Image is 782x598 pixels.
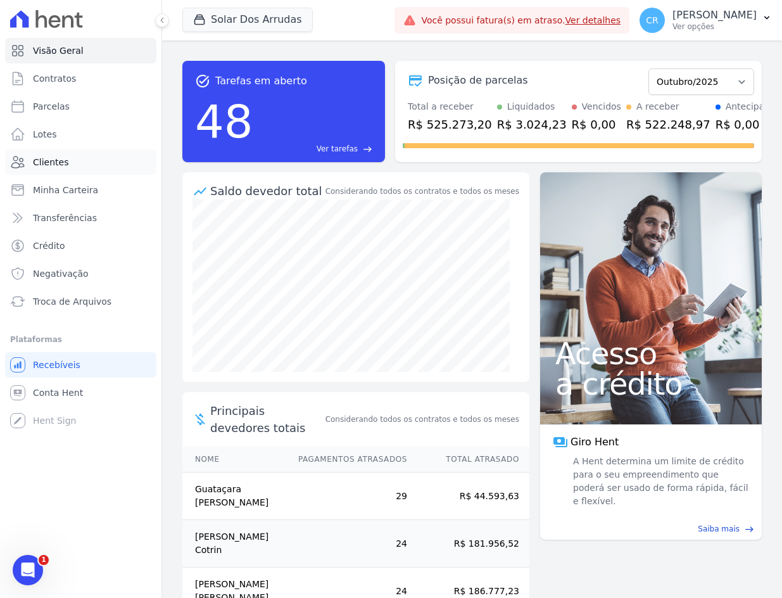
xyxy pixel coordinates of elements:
[195,89,253,155] div: 48
[408,520,529,568] td: R$ 181.956,52
[33,212,97,224] span: Transferências
[215,73,307,89] span: Tarefas em aberto
[5,122,156,147] a: Lotes
[726,100,776,113] div: Antecipado
[5,66,156,91] a: Contratos
[497,116,567,133] div: R$ 3.024,23
[33,386,83,399] span: Conta Hent
[5,38,156,63] a: Visão Geral
[33,156,68,169] span: Clientes
[39,555,49,565] span: 1
[636,100,679,113] div: A receber
[698,523,740,535] span: Saiba mais
[210,182,323,200] div: Saldo devedor total
[408,473,529,520] td: R$ 44.593,63
[363,144,372,154] span: east
[5,94,156,119] a: Parcelas
[33,128,57,141] span: Lotes
[745,525,754,534] span: east
[428,73,528,88] div: Posição de parcelas
[286,520,408,568] td: 24
[33,359,80,371] span: Recebíveis
[548,523,754,535] a: Saiba mais east
[33,72,76,85] span: Contratos
[716,116,776,133] div: R$ 0,00
[5,380,156,405] a: Conta Hent
[571,455,749,508] span: A Hent determina um limite de crédito para o seu empreendimento que poderá ser usado de forma ráp...
[182,447,286,473] th: Nome
[5,261,156,286] a: Negativação
[325,414,519,425] span: Considerando todos os contratos e todos os meses
[629,3,782,38] button: CR [PERSON_NAME] Ver opções
[195,73,210,89] span: task_alt
[5,352,156,378] a: Recebíveis
[626,116,710,133] div: R$ 522.248,97
[5,233,156,258] a: Crédito
[258,143,372,155] a: Ver tarefas east
[408,116,492,133] div: R$ 525.273,20
[33,267,89,280] span: Negativação
[5,177,156,203] a: Minha Carteira
[33,295,111,308] span: Troca de Arquivos
[286,447,408,473] th: Pagamentos Atrasados
[33,239,65,252] span: Crédito
[572,116,621,133] div: R$ 0,00
[555,369,747,399] span: a crédito
[555,338,747,369] span: Acesso
[33,184,98,196] span: Minha Carteira
[325,186,519,197] div: Considerando todos os contratos e todos os meses
[672,22,757,32] p: Ver opções
[408,447,529,473] th: Total Atrasado
[582,100,621,113] div: Vencidos
[5,289,156,314] a: Troca de Arquivos
[182,8,313,32] button: Solar Dos Arrudas
[565,15,621,25] a: Ver detalhes
[421,14,621,27] span: Você possui fatura(s) em atraso.
[672,9,757,22] p: [PERSON_NAME]
[5,205,156,231] a: Transferências
[182,473,286,520] td: Guataçara [PERSON_NAME]
[33,44,84,57] span: Visão Geral
[182,520,286,568] td: [PERSON_NAME] Cotrin
[286,473,408,520] td: 29
[5,149,156,175] a: Clientes
[646,16,659,25] span: CR
[571,435,619,450] span: Giro Hent
[13,555,43,585] iframe: Intercom live chat
[507,100,555,113] div: Liquidados
[210,402,323,436] span: Principais devedores totais
[33,100,70,113] span: Parcelas
[408,100,492,113] div: Total a receber
[10,332,151,347] div: Plataformas
[317,143,358,155] span: Ver tarefas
